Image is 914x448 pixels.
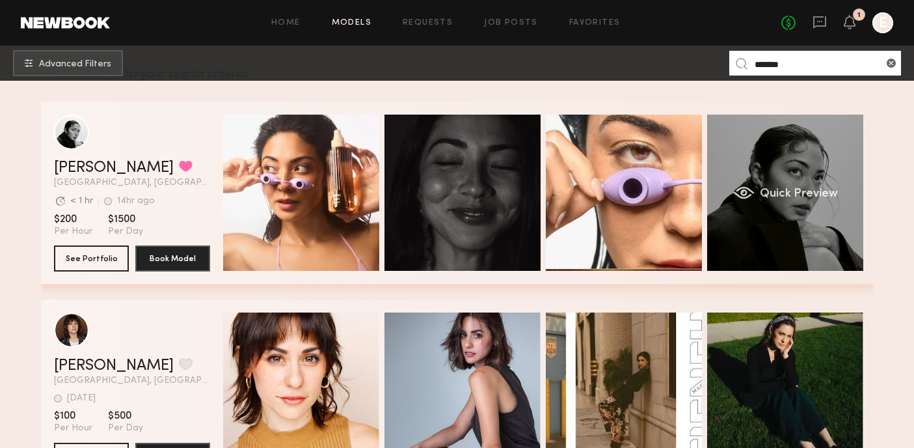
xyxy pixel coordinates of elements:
[54,226,92,238] span: Per Hour
[54,376,210,385] span: [GEOGRAPHIC_DATA], [GEOGRAPHIC_DATA]
[54,358,174,374] a: [PERSON_NAME]
[54,423,92,434] span: Per Hour
[13,50,123,76] button: Advanced Filters
[872,12,893,33] a: E
[70,197,93,206] div: < 1 hr
[108,423,143,434] span: Per Day
[569,19,621,27] a: Favorites
[332,19,371,27] a: Models
[54,213,92,226] span: $200
[117,197,155,206] div: 14hr ago
[108,410,143,423] span: $500
[857,12,861,19] div: 1
[67,394,96,403] div: [DATE]
[403,19,453,27] a: Requests
[271,19,301,27] a: Home
[54,160,174,176] a: [PERSON_NAME]
[759,188,837,200] span: Quick Preview
[54,178,210,188] span: [GEOGRAPHIC_DATA], [GEOGRAPHIC_DATA]
[54,410,92,423] span: $100
[108,226,143,238] span: Per Day
[54,245,129,272] button: See Portfolio
[39,60,111,69] span: Advanced Filters
[135,245,210,272] button: Book Model
[484,19,538,27] a: Job Posts
[108,213,143,226] span: $1500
